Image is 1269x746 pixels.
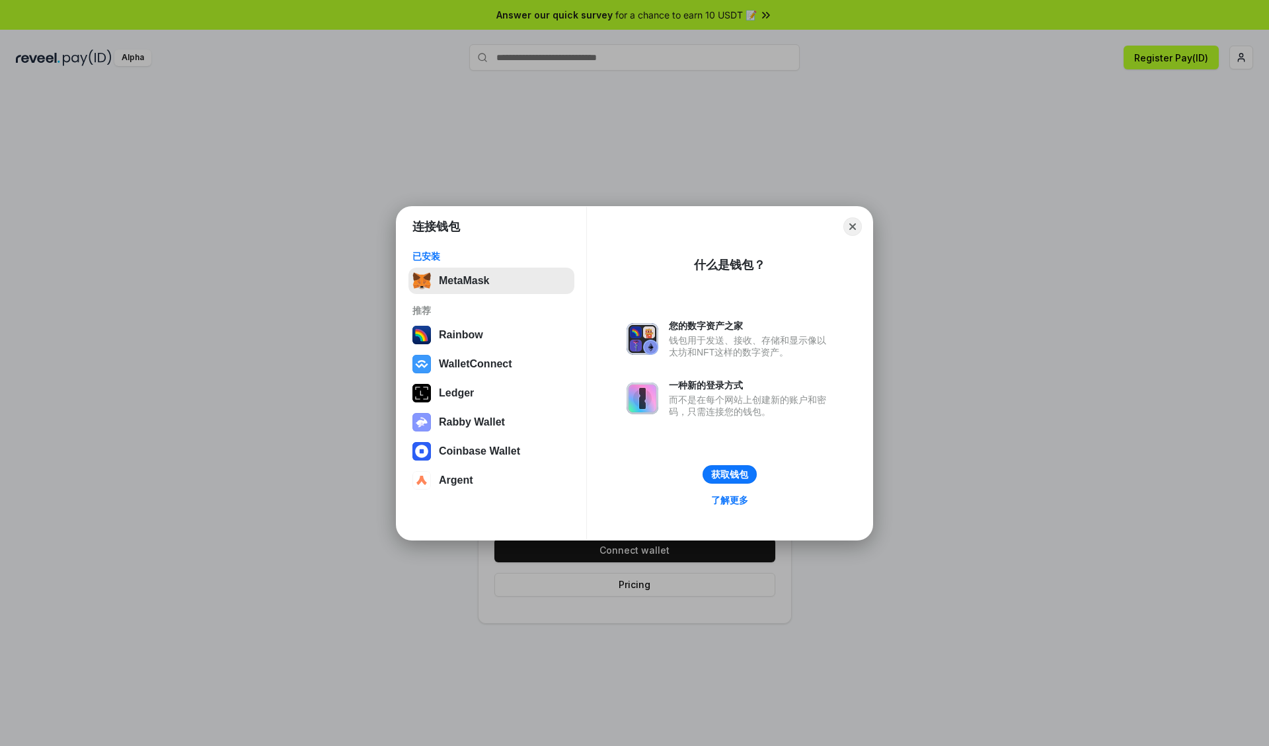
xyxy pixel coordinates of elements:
[412,355,431,373] img: svg+xml,%3Csvg%20width%3D%2228%22%20height%3D%2228%22%20viewBox%3D%220%200%2028%2028%22%20fill%3D...
[408,438,574,465] button: Coinbase Wallet
[627,383,658,414] img: svg+xml,%3Csvg%20xmlns%3D%22http%3A%2F%2Fwww.w3.org%2F2000%2Fsvg%22%20fill%3D%22none%22%20viewBox...
[408,380,574,406] button: Ledger
[412,326,431,344] img: svg+xml,%3Csvg%20width%3D%22120%22%20height%3D%22120%22%20viewBox%3D%220%200%20120%20120%22%20fil...
[703,492,756,509] a: 了解更多
[408,467,574,494] button: Argent
[408,409,574,435] button: Rabby Wallet
[669,394,833,418] div: 而不是在每个网站上创建新的账户和密码，只需连接您的钱包。
[669,320,833,332] div: 您的数字资产之家
[669,379,833,391] div: 一种新的登录方式
[412,219,460,235] h1: 连接钱包
[412,384,431,402] img: svg+xml,%3Csvg%20xmlns%3D%22http%3A%2F%2Fwww.w3.org%2F2000%2Fsvg%22%20width%3D%2228%22%20height%3...
[439,474,473,486] div: Argent
[843,217,862,236] button: Close
[412,471,431,490] img: svg+xml,%3Csvg%20width%3D%2228%22%20height%3D%2228%22%20viewBox%3D%220%200%2028%2028%22%20fill%3D...
[439,275,489,287] div: MetaMask
[694,257,765,273] div: 什么是钱包？
[439,445,520,457] div: Coinbase Wallet
[627,323,658,355] img: svg+xml,%3Csvg%20xmlns%3D%22http%3A%2F%2Fwww.w3.org%2F2000%2Fsvg%22%20fill%3D%22none%22%20viewBox...
[711,468,748,480] div: 获取钱包
[439,387,474,399] div: Ledger
[408,322,574,348] button: Rainbow
[703,465,757,484] button: 获取钱包
[439,358,512,370] div: WalletConnect
[439,416,505,428] div: Rabby Wallet
[412,413,431,431] img: svg+xml,%3Csvg%20xmlns%3D%22http%3A%2F%2Fwww.w3.org%2F2000%2Fsvg%22%20fill%3D%22none%22%20viewBox...
[412,250,570,262] div: 已安装
[408,351,574,377] button: WalletConnect
[412,272,431,290] img: svg+xml,%3Csvg%20fill%3D%22none%22%20height%3D%2233%22%20viewBox%3D%220%200%2035%2033%22%20width%...
[711,494,748,506] div: 了解更多
[412,442,431,461] img: svg+xml,%3Csvg%20width%3D%2228%22%20height%3D%2228%22%20viewBox%3D%220%200%2028%2028%22%20fill%3D...
[669,334,833,358] div: 钱包用于发送、接收、存储和显示像以太坊和NFT这样的数字资产。
[408,268,574,294] button: MetaMask
[412,305,570,317] div: 推荐
[439,329,483,341] div: Rainbow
